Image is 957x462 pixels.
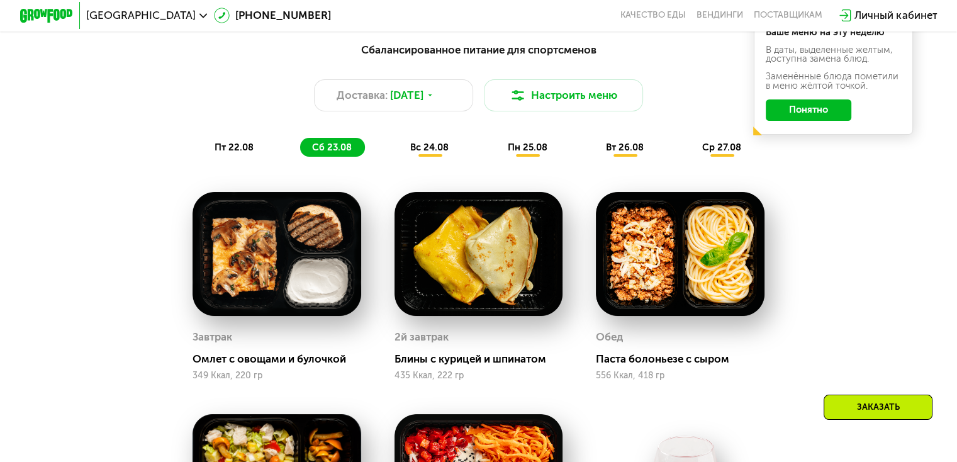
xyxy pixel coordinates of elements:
[766,28,902,37] div: Ваше меню на эту неделю
[606,142,644,153] span: вт 26.08
[337,87,388,103] span: Доставка:
[395,371,563,381] div: 435 Ккал, 222 гр
[824,395,932,420] div: Заказать
[193,352,371,366] div: Омлет с овощами и булочкой
[312,142,352,153] span: сб 23.08
[702,142,741,153] span: ср 27.08
[596,352,775,366] div: Паста болоньезе с сыром
[215,142,254,153] span: пт 22.08
[395,327,449,347] div: 2й завтрак
[754,10,822,21] div: поставщикам
[697,10,743,21] a: Вендинги
[507,142,547,153] span: пн 25.08
[766,45,902,64] div: В даты, выделенные желтым, доступна замена блюд.
[85,42,872,58] div: Сбалансированное питание для спортсменов
[193,371,361,381] div: 349 Ккал, 220 гр
[854,8,937,23] div: Личный кабинет
[214,8,331,23] a: [PHONE_NUMBER]
[484,79,644,111] button: Настроить меню
[596,371,764,381] div: 556 Ккал, 418 гр
[596,327,623,347] div: Обед
[193,327,232,347] div: Завтрак
[86,10,196,21] span: [GEOGRAPHIC_DATA]
[766,72,902,91] div: Заменённые блюда пометили в меню жёлтой точкой.
[410,142,449,153] span: вс 24.08
[390,87,423,103] span: [DATE]
[395,352,573,366] div: Блины с курицей и шпинатом
[620,10,686,21] a: Качество еды
[766,99,851,121] button: Понятно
